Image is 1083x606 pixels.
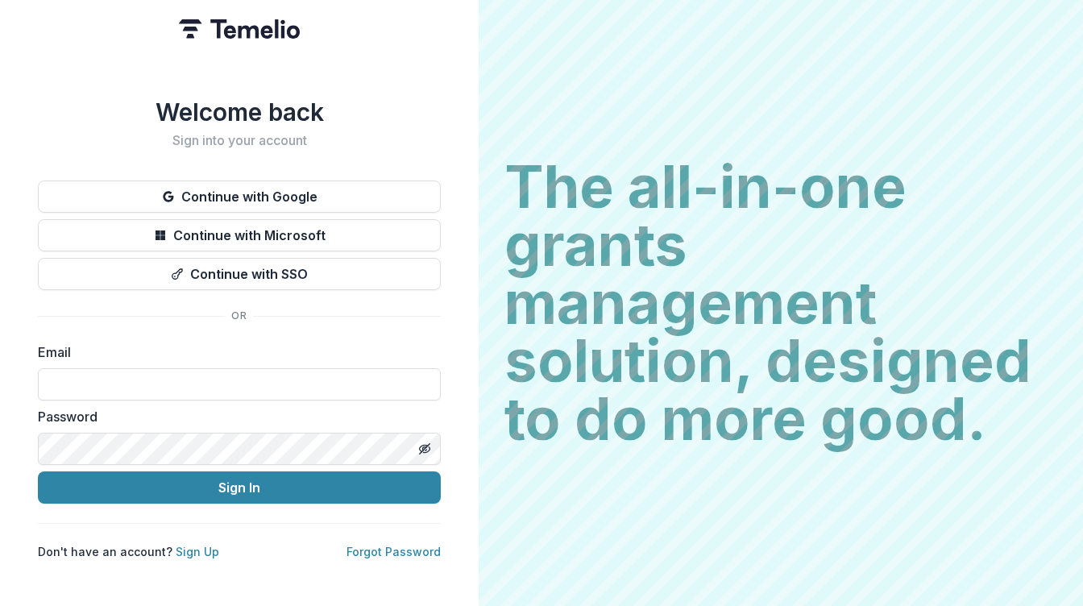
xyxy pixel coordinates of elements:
[38,98,441,127] h1: Welcome back
[38,407,431,426] label: Password
[176,545,219,558] a: Sign Up
[38,133,441,148] h2: Sign into your account
[38,258,441,290] button: Continue with SSO
[38,471,441,504] button: Sign In
[38,181,441,213] button: Continue with Google
[38,219,441,251] button: Continue with Microsoft
[38,543,219,560] p: Don't have an account?
[412,436,438,462] button: Toggle password visibility
[38,342,431,362] label: Email
[179,19,300,39] img: Temelio
[346,545,441,558] a: Forgot Password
